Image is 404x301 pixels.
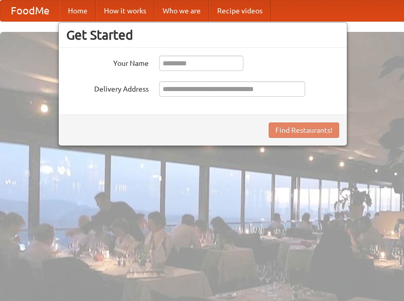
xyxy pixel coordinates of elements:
[209,1,271,21] a: Recipe videos
[66,81,149,94] label: Delivery Address
[60,1,96,21] a: Home
[96,1,154,21] a: How it works
[66,27,339,43] h3: Get Started
[154,1,209,21] a: Who we are
[1,1,60,21] a: FoodMe
[269,122,339,138] button: Find Restaurants!
[66,56,149,68] label: Your Name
